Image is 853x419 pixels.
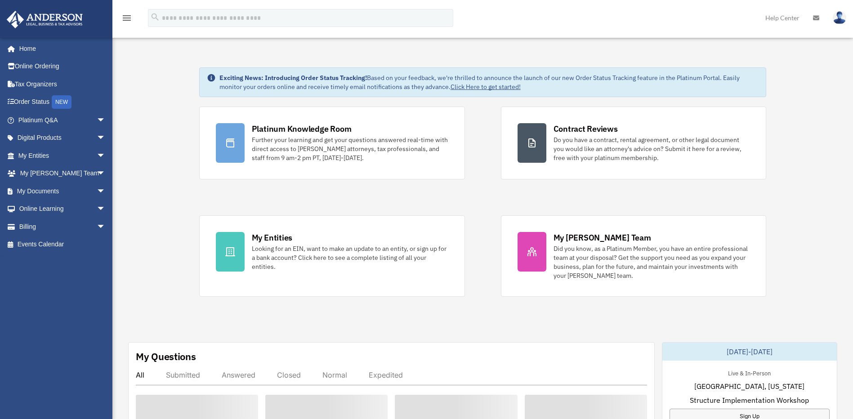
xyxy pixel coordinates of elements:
[252,123,352,134] div: Platinum Knowledge Room
[222,370,255,379] div: Answered
[136,370,144,379] div: All
[219,74,367,82] strong: Exciting News: Introducing Order Status Tracking!
[694,381,804,392] span: [GEOGRAPHIC_DATA], [US_STATE]
[6,40,115,58] a: Home
[6,93,119,111] a: Order StatusNEW
[97,218,115,236] span: arrow_drop_down
[6,182,119,200] a: My Documentsarrow_drop_down
[6,200,119,218] a: Online Learningarrow_drop_down
[833,11,846,24] img: User Pic
[554,135,750,162] div: Do you have a contract, rental agreement, or other legal document you would like an attorney's ad...
[4,11,85,28] img: Anderson Advisors Platinum Portal
[554,123,618,134] div: Contract Reviews
[6,75,119,93] a: Tax Organizers
[97,182,115,201] span: arrow_drop_down
[6,165,119,183] a: My [PERSON_NAME] Teamarrow_drop_down
[277,370,301,379] div: Closed
[501,215,767,297] a: My [PERSON_NAME] Team Did you know, as a Platinum Member, you have an entire professional team at...
[199,215,465,297] a: My Entities Looking for an EIN, want to make an update to an entity, or sign up for a bank accoun...
[6,218,119,236] a: Billingarrow_drop_down
[252,244,448,271] div: Looking for an EIN, want to make an update to an entity, or sign up for a bank account? Click her...
[6,58,119,76] a: Online Ordering
[322,370,347,379] div: Normal
[97,111,115,129] span: arrow_drop_down
[6,129,119,147] a: Digital Productsarrow_drop_down
[199,107,465,179] a: Platinum Knowledge Room Further your learning and get your questions answered real-time with dire...
[501,107,767,179] a: Contract Reviews Do you have a contract, rental agreement, or other legal document you would like...
[6,111,119,129] a: Platinum Q&Aarrow_drop_down
[451,83,521,91] a: Click Here to get started!
[252,232,292,243] div: My Entities
[136,350,196,363] div: My Questions
[166,370,200,379] div: Submitted
[150,12,160,22] i: search
[97,165,115,183] span: arrow_drop_down
[97,129,115,147] span: arrow_drop_down
[721,368,778,377] div: Live & In-Person
[219,73,759,91] div: Based on your feedback, we're thrilled to announce the launch of our new Order Status Tracking fe...
[6,236,119,254] a: Events Calendar
[97,147,115,165] span: arrow_drop_down
[662,343,837,361] div: [DATE]-[DATE]
[554,244,750,280] div: Did you know, as a Platinum Member, you have an entire professional team at your disposal? Get th...
[121,13,132,23] i: menu
[121,16,132,23] a: menu
[6,147,119,165] a: My Entitiesarrow_drop_down
[252,135,448,162] div: Further your learning and get your questions answered real-time with direct access to [PERSON_NAM...
[690,395,809,406] span: Structure Implementation Workshop
[97,200,115,218] span: arrow_drop_down
[369,370,403,379] div: Expedited
[554,232,651,243] div: My [PERSON_NAME] Team
[52,95,71,109] div: NEW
